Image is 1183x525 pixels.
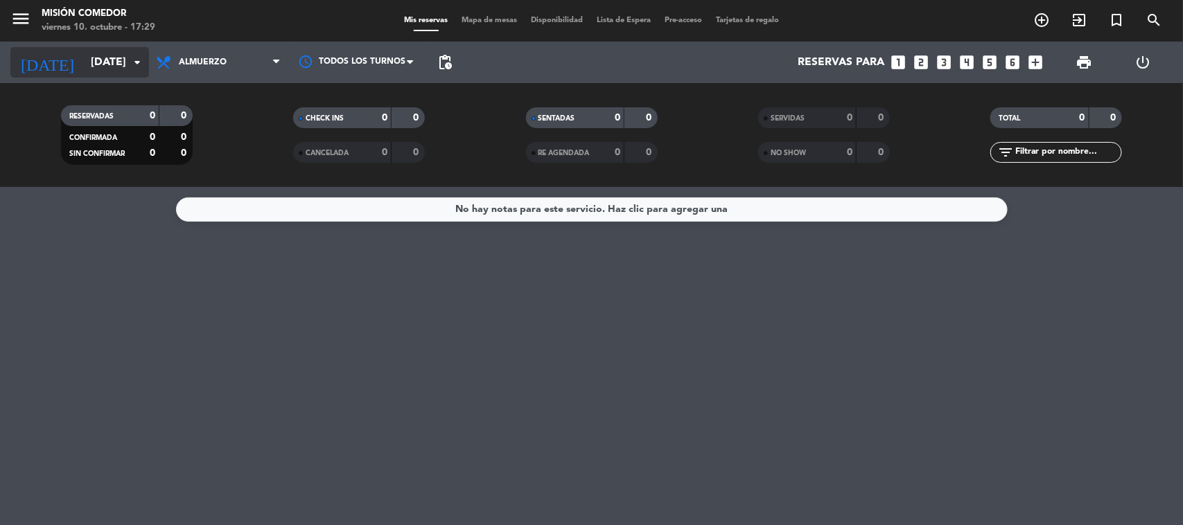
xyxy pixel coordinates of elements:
span: SENTADAS [538,115,575,122]
strong: 0 [181,148,189,158]
strong: 0 [615,113,620,123]
i: arrow_drop_down [129,54,146,71]
span: CONFIRMADA [69,134,117,141]
i: looks_two [913,53,931,71]
div: No hay notas para este servicio. Haz clic para agregar una [455,202,728,217]
strong: 0 [382,113,387,123]
span: Disponibilidad [524,17,590,24]
strong: 0 [646,148,654,157]
i: looks_6 [1004,53,1022,71]
span: Tarjetas de regalo [709,17,786,24]
span: NO SHOW [771,150,806,157]
span: Almuerzo [179,57,227,67]
strong: 0 [181,132,189,142]
strong: 0 [414,148,422,157]
i: add_box [1027,53,1045,71]
span: Pre-acceso [658,17,709,24]
strong: 0 [1080,113,1085,123]
strong: 0 [615,148,620,157]
span: Mapa de mesas [455,17,524,24]
strong: 0 [1111,113,1119,123]
div: Misión Comedor [42,7,155,21]
span: SIN CONFIRMAR [69,150,125,157]
strong: 0 [150,111,155,121]
div: viernes 10. octubre - 17:29 [42,21,155,35]
input: Filtrar por nombre... [1014,145,1121,160]
span: print [1076,54,1092,71]
strong: 0 [150,132,155,142]
span: Reservas para [798,56,885,69]
span: CHECK INS [306,115,344,122]
strong: 0 [847,148,852,157]
strong: 0 [878,113,886,123]
i: turned_in_not [1108,12,1125,28]
i: add_circle_outline [1033,12,1050,28]
span: RESERVADAS [69,113,114,120]
i: menu [10,8,31,29]
span: pending_actions [437,54,453,71]
span: Mis reservas [397,17,455,24]
div: LOG OUT [1114,42,1173,83]
strong: 0 [847,113,852,123]
span: RE AGENDADA [538,150,590,157]
i: looks_5 [981,53,999,71]
strong: 0 [150,148,155,158]
span: CANCELADA [306,150,349,157]
span: TOTAL [999,115,1020,122]
span: Lista de Espera [590,17,658,24]
i: [DATE] [10,47,84,78]
i: power_settings_new [1134,54,1151,71]
strong: 0 [382,148,387,157]
strong: 0 [181,111,189,121]
strong: 0 [878,148,886,157]
i: looks_4 [958,53,976,71]
strong: 0 [414,113,422,123]
i: exit_to_app [1071,12,1087,28]
i: looks_one [890,53,908,71]
i: search [1146,12,1162,28]
button: menu [10,8,31,34]
strong: 0 [646,113,654,123]
span: SERVIDAS [771,115,805,122]
i: looks_3 [936,53,954,71]
i: filter_list [997,144,1014,161]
